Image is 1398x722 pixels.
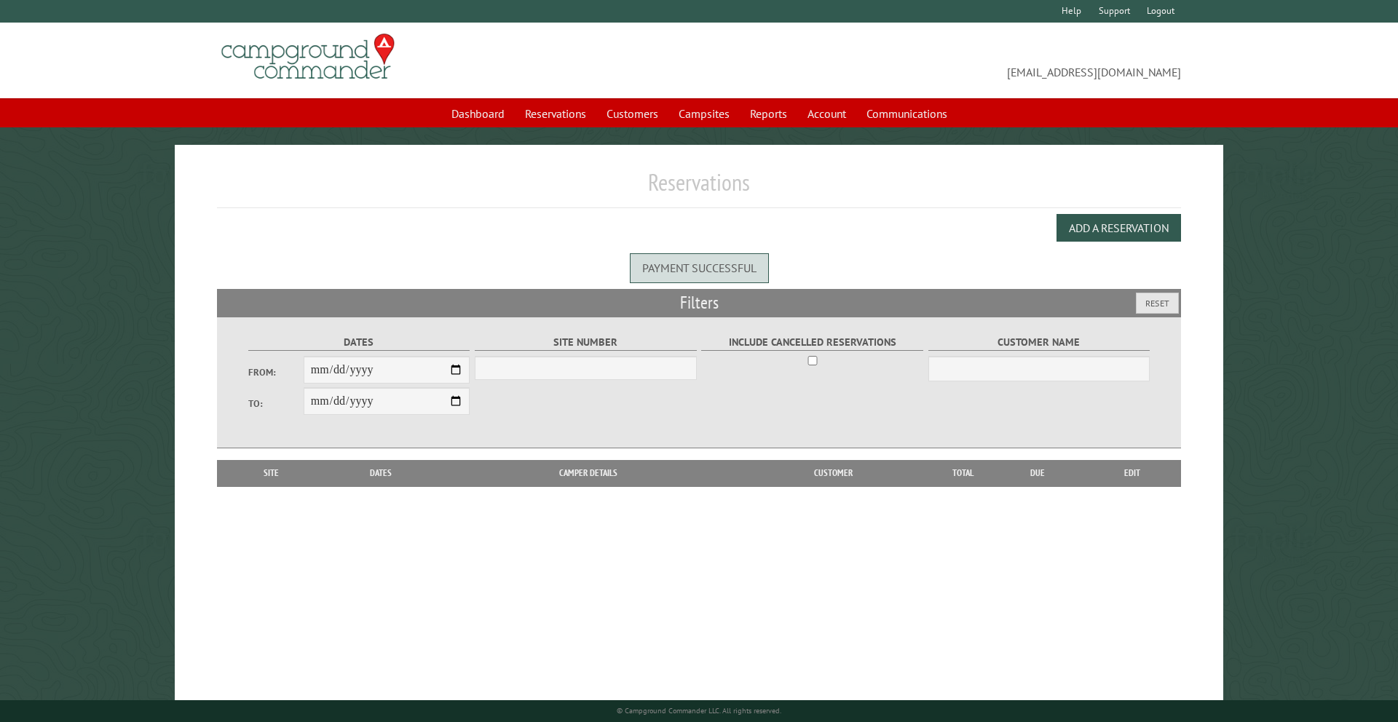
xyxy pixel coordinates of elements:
th: Total [933,460,992,486]
label: From: [248,365,304,379]
label: Customer Name [928,334,1150,351]
a: Communications [858,100,956,127]
label: To: [248,397,304,410]
th: Edit [1083,460,1182,486]
h2: Filters [217,289,1182,317]
span: [EMAIL_ADDRESS][DOMAIN_NAME] [699,40,1181,81]
small: © Campground Commander LLC. All rights reserved. [617,706,781,715]
th: Dates [319,460,443,486]
th: Camper Details [443,460,733,486]
label: Site Number [475,334,697,351]
label: Dates [248,334,470,351]
a: Dashboard [443,100,513,127]
a: Reservations [516,100,595,127]
button: Add a Reservation [1057,214,1181,242]
a: Account [799,100,855,127]
a: Customers [598,100,667,127]
a: Reports [741,100,796,127]
a: Campsites [670,100,738,127]
th: Site [224,460,319,486]
label: Include Cancelled Reservations [701,334,923,351]
h1: Reservations [217,168,1182,208]
th: Due [992,460,1083,486]
button: Reset [1136,293,1179,314]
th: Customer [733,460,933,486]
div: Payment successful [630,253,769,282]
img: Campground Commander [217,28,399,85]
